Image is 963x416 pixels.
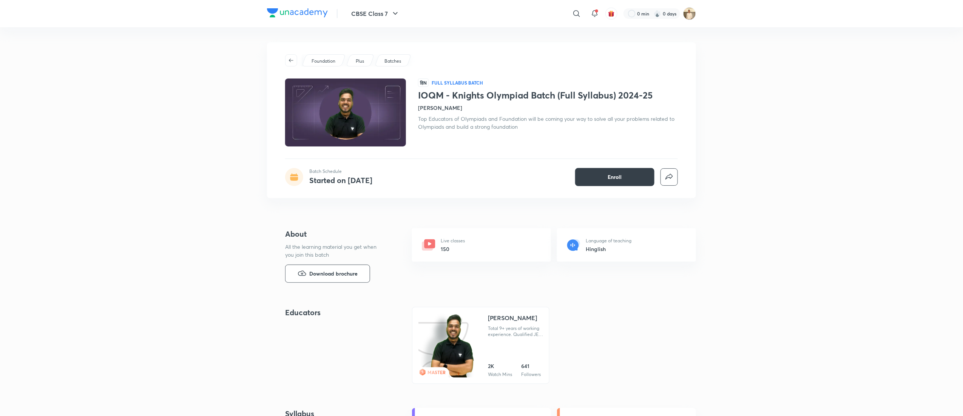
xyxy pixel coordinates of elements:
img: Chandrakant Deshmukh [683,7,696,20]
p: Language of teaching [586,237,631,244]
a: iconeducatorMASTER[PERSON_NAME]Total 9+ years of working experience. Qualified JEE Main + UPSEE (... [412,307,549,384]
a: Foundation [310,58,337,65]
span: Top Educators of Olympiads and Foundation will be coming your way to solve all your problems rela... [418,115,674,130]
img: streak [654,10,661,17]
h4: [PERSON_NAME] [418,104,462,112]
p: Batch Schedule [309,168,372,175]
button: Download brochure [285,265,370,283]
button: avatar [605,8,617,20]
button: Enroll [575,168,654,186]
h6: Hinglish [586,245,631,253]
div: Watch Mins [488,371,512,377]
p: Plus [356,58,364,65]
span: MASTER [427,369,446,375]
div: 2K [488,362,512,370]
div: Followers [521,371,541,377]
p: Full Syllabus Batch [432,80,483,86]
div: Total 9+ years of working experience. Qualified JEE Main + UPSEE (UPTU). Degree in [DOMAIN_NAME] ... [488,325,543,337]
h4: Started on [DATE] [309,175,372,185]
span: हिN [418,79,429,87]
h4: Educators [285,307,388,318]
span: Download brochure [309,270,358,278]
h1: IOQM - Knights Olympiad Batch (Full Syllabus) 2024-25 [418,90,678,101]
img: avatar [608,10,615,17]
img: icon [418,313,475,377]
a: Batches [383,58,403,65]
h4: About [285,228,388,240]
p: Live classes [441,237,465,244]
img: Thumbnail [284,78,407,147]
a: Company Logo [267,8,328,19]
p: Batches [384,58,401,65]
img: educator [430,313,475,379]
span: Enroll [608,173,622,181]
h6: 150 [441,245,465,253]
button: CBSE Class 7 [347,6,404,21]
img: Company Logo [267,8,328,17]
a: Plus [355,58,366,65]
p: All the learning material you get when you join this batch [285,243,383,259]
p: Foundation [312,58,335,65]
div: 641 [521,362,541,370]
div: [PERSON_NAME] [488,313,537,322]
